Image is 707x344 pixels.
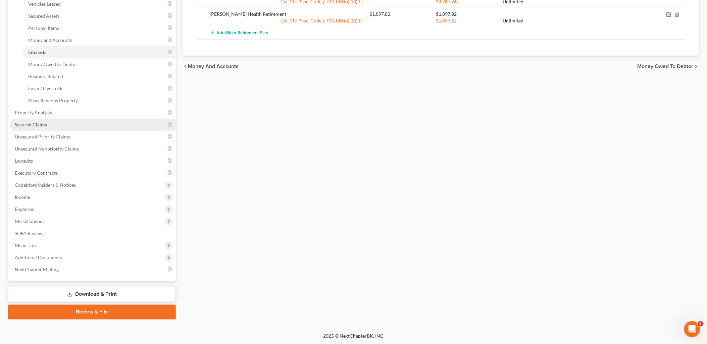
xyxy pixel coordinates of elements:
a: NextChapter Mailing [9,264,176,276]
span: Secured Assets [28,13,59,19]
button: Add Other Retirement Plan [210,27,268,39]
div: Cal. Civ. Proc. Code § 703.140 (b)(10)(E) [206,17,366,24]
span: SOFA Review [15,230,43,236]
a: Executory Contracts [9,167,176,179]
span: Money Owed to Debtor [28,61,78,67]
div: Unlimited [499,17,566,24]
a: Download & Print [8,286,176,302]
span: Vehicles Leased [28,1,61,7]
a: Personal Items [23,22,176,34]
span: Farm / Livestock [28,85,62,91]
a: Unsecured Nonpriority Claims [9,143,176,155]
a: Secured Assets [23,10,176,22]
span: Money and Accounts [188,64,239,69]
span: Means Test [15,242,38,248]
span: NextChapter Mailing [15,267,59,272]
span: Expenses [15,206,34,212]
span: Miscellaneous Property [28,98,78,103]
div: $1,897.82 [366,11,433,17]
span: Business Related [28,73,63,79]
span: Personal Items [28,25,59,31]
a: Money and Accounts [23,34,176,46]
a: SOFA Review [9,227,176,239]
a: Money Owed to Debtor [23,58,176,70]
iframe: Intercom live chat [684,321,700,337]
a: Farm / Livestock [23,82,176,95]
a: Miscellaneous Property [23,95,176,107]
span: Money Owed to Debtor [638,64,694,69]
a: Interests [23,46,176,58]
span: Lawsuits [15,158,33,164]
a: Business Related [23,70,176,82]
span: Additional Documents [15,254,62,260]
span: Unsecured Nonpriority Claims [15,146,79,152]
a: Secured Claims [9,119,176,131]
span: Secured Claims [15,122,47,127]
span: Codebtors Insiders & Notices [15,182,76,188]
span: Property Analysis [15,110,52,115]
span: Interests [28,49,46,55]
a: Unsecured Priority Claims [9,131,176,143]
i: chevron_left [183,64,188,69]
button: chevron_left Money and Accounts [183,64,239,69]
span: Income [15,194,30,200]
a: Property Analysis [9,107,176,119]
span: Executory Contracts [15,170,58,176]
a: Review & File [8,305,176,320]
span: Unsecured Priority Claims [15,134,70,139]
span: Add Other Retirement Plan [216,31,268,36]
div: $1,897.82 [433,11,500,17]
div: [PERSON_NAME] Health Retirement [206,11,366,17]
i: chevron_right [694,64,699,69]
span: 5 [698,321,703,327]
div: $1,897.82 [433,17,500,24]
button: Money Owed to Debtor chevron_right [638,64,699,69]
a: Lawsuits [9,155,176,167]
span: Money and Accounts [28,37,72,43]
span: Miscellaneous [15,218,45,224]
